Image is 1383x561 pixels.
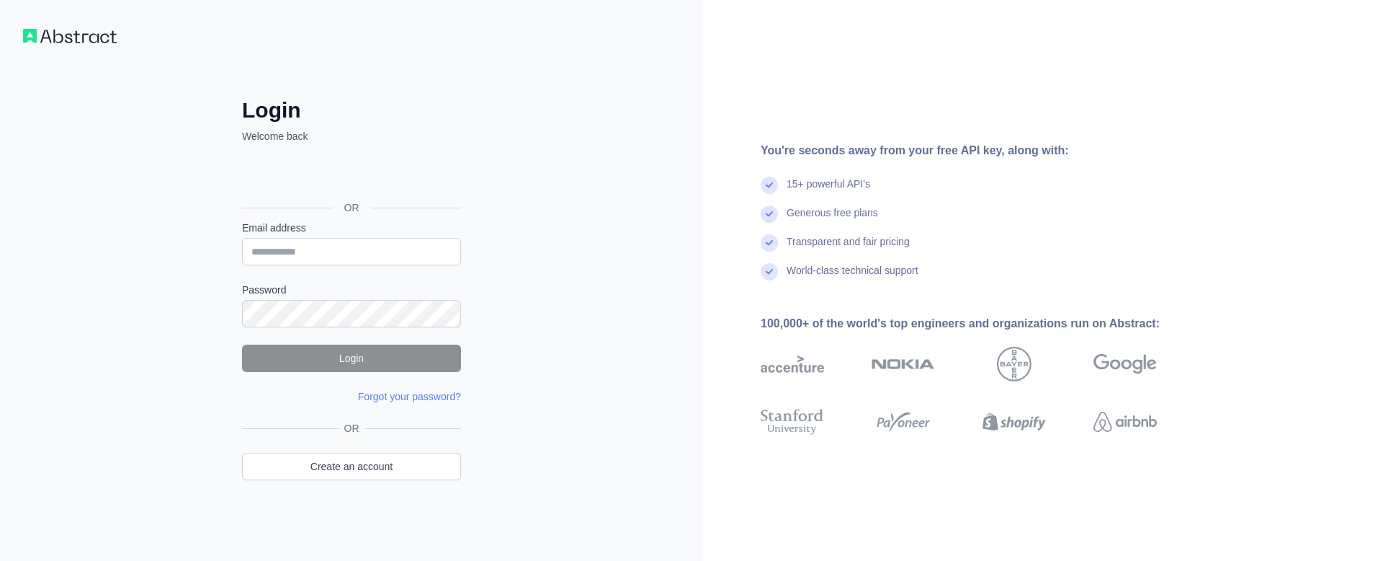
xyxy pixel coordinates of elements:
[761,142,1203,159] div: You're seconds away from your free API key, along with:
[23,29,117,43] img: Workflow
[358,391,461,402] a: Forgot your password?
[872,347,935,381] img: nokia
[983,406,1046,438] img: shopify
[997,347,1031,381] img: bayer
[787,206,878,234] div: Generous free plans
[242,345,461,372] button: Login
[761,234,778,252] img: check mark
[242,221,461,235] label: Email address
[235,159,465,191] iframe: زر تسجيل الدخول باستخدام حساب Google
[242,97,461,123] h2: Login
[339,421,365,436] span: OR
[242,129,461,143] p: Welcome back
[242,283,461,297] label: Password
[761,206,778,223] img: check mark
[242,453,461,480] a: Create an account
[761,406,824,438] img: stanford university
[333,200,371,215] span: OR
[872,406,935,438] img: payoneer
[761,315,1203,332] div: 100,000+ of the world's top engineers and organizations run on Abstract:
[787,177,870,206] div: 15+ powerful API's
[761,177,778,194] img: check mark
[761,263,778,280] img: check mark
[1093,347,1157,381] img: google
[787,234,910,263] div: Transparent and fair pricing
[787,263,918,292] div: World-class technical support
[1093,406,1157,438] img: airbnb
[761,347,824,381] img: accenture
